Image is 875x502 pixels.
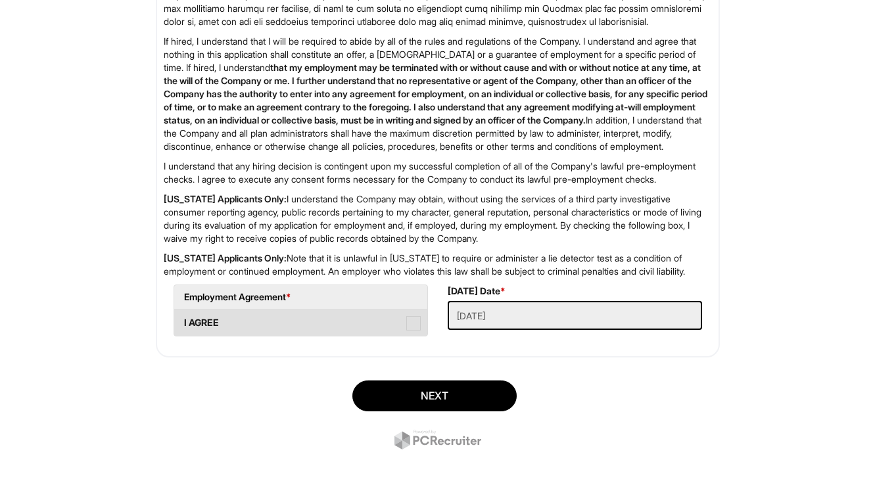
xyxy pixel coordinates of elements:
button: Next [352,380,517,411]
strong: that my employment may be terminated with or without cause and with or without notice at any time... [164,62,707,126]
p: I understand that any hiring decision is contingent upon my successful completion of all of the C... [164,160,712,186]
p: If hired, I understand that I will be required to abide by all of the rules and regulations of th... [164,35,712,153]
p: I understand the Company may obtain, without using the services of a third party investigative co... [164,193,712,245]
label: I AGREE [174,309,427,336]
h5: Employment Agreement [184,292,417,302]
label: [DATE] Date [448,285,506,298]
p: Note that it is unlawful in [US_STATE] to require or administer a lie detector test as a conditio... [164,252,712,278]
input: Today's Date [448,301,702,330]
strong: [US_STATE] Applicants Only: [164,193,287,204]
strong: [US_STATE] Applicants Only: [164,252,287,263]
